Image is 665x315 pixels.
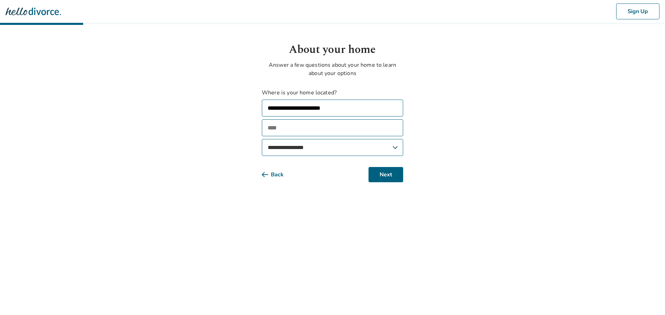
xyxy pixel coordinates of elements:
button: Next [369,167,403,182]
h1: About your home [262,41,403,58]
button: Back [262,167,295,182]
button: Sign Up [616,3,659,19]
img: Hello Divorce Logo [6,4,61,18]
p: Answer a few questions about your home to learn about your options [262,61,403,77]
label: Where is your home located? [262,89,403,97]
